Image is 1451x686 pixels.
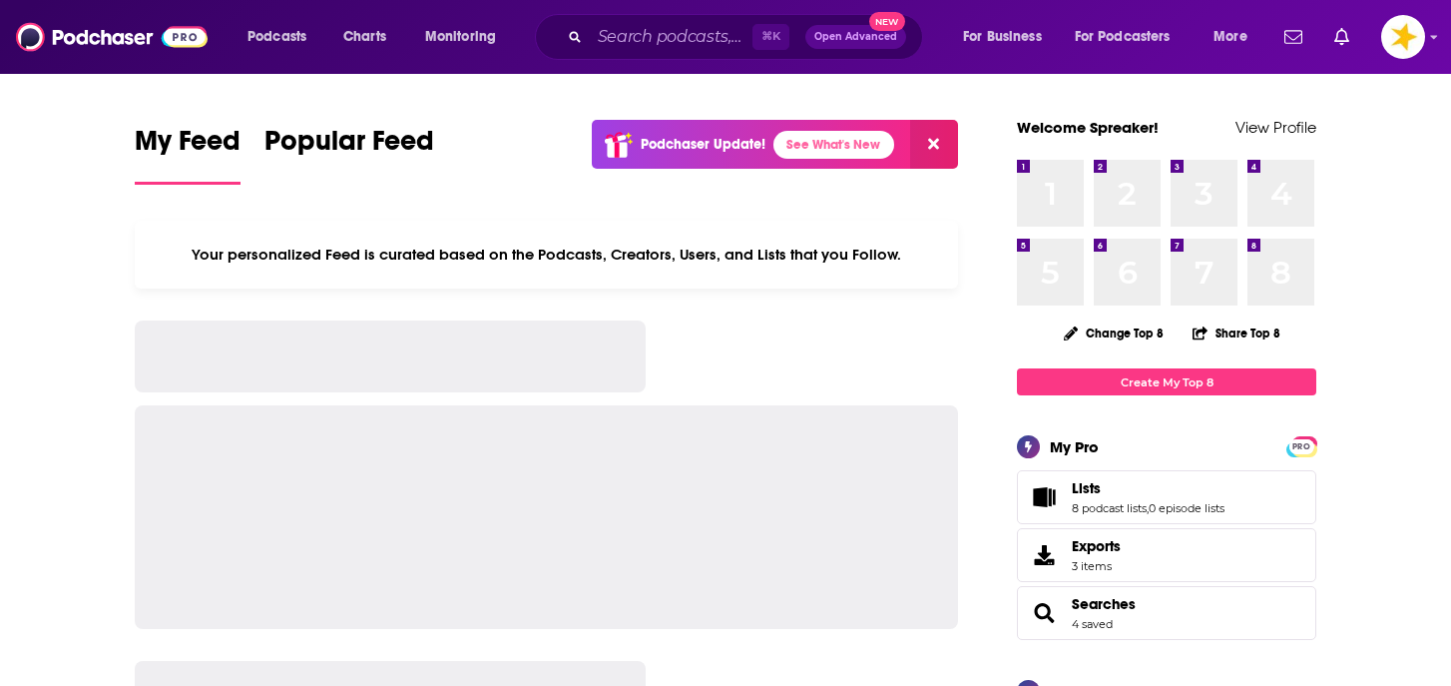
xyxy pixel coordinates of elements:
[1200,21,1272,53] button: open menu
[1075,23,1171,51] span: For Podcasters
[1289,439,1313,454] span: PRO
[641,136,765,153] p: Podchaser Update!
[135,124,241,170] span: My Feed
[1024,483,1064,511] a: Lists
[1072,559,1121,573] span: 3 items
[264,124,434,170] span: Popular Feed
[1017,586,1316,640] span: Searches
[1276,20,1310,54] a: Show notifications dropdown
[234,21,332,53] button: open menu
[773,131,894,159] a: See What's New
[1017,528,1316,582] a: Exports
[1072,617,1113,631] a: 4 saved
[1289,438,1313,453] a: PRO
[1147,501,1149,515] span: ,
[1017,368,1316,395] a: Create My Top 8
[814,32,897,42] span: Open Advanced
[1050,437,1099,456] div: My Pro
[411,21,522,53] button: open menu
[1072,479,1101,497] span: Lists
[16,18,208,56] img: Podchaser - Follow, Share and Rate Podcasts
[1381,15,1425,59] span: Logged in as Spreaker_Prime
[1024,541,1064,569] span: Exports
[1149,501,1224,515] a: 0 episode lists
[590,21,752,53] input: Search podcasts, credits, & more...
[949,21,1067,53] button: open menu
[1381,15,1425,59] button: Show profile menu
[1062,21,1200,53] button: open menu
[554,14,942,60] div: Search podcasts, credits, & more...
[1024,599,1064,627] a: Searches
[1072,537,1121,555] span: Exports
[1213,23,1247,51] span: More
[869,12,905,31] span: New
[343,23,386,51] span: Charts
[425,23,496,51] span: Monitoring
[264,124,434,185] a: Popular Feed
[1235,118,1316,137] a: View Profile
[1017,470,1316,524] span: Lists
[330,21,398,53] a: Charts
[963,23,1042,51] span: For Business
[1072,479,1224,497] a: Lists
[805,25,906,49] button: Open AdvancedNew
[135,124,241,185] a: My Feed
[752,24,789,50] span: ⌘ K
[1192,314,1281,352] button: Share Top 8
[1072,501,1147,515] a: 8 podcast lists
[135,221,958,289] div: Your personalized Feed is curated based on the Podcasts, Creators, Users, and Lists that you Follow.
[1052,321,1176,345] button: Change Top 8
[1381,15,1425,59] img: User Profile
[1326,20,1357,54] a: Show notifications dropdown
[247,23,306,51] span: Podcasts
[1017,118,1159,137] a: Welcome Spreaker!
[1072,595,1136,613] a: Searches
